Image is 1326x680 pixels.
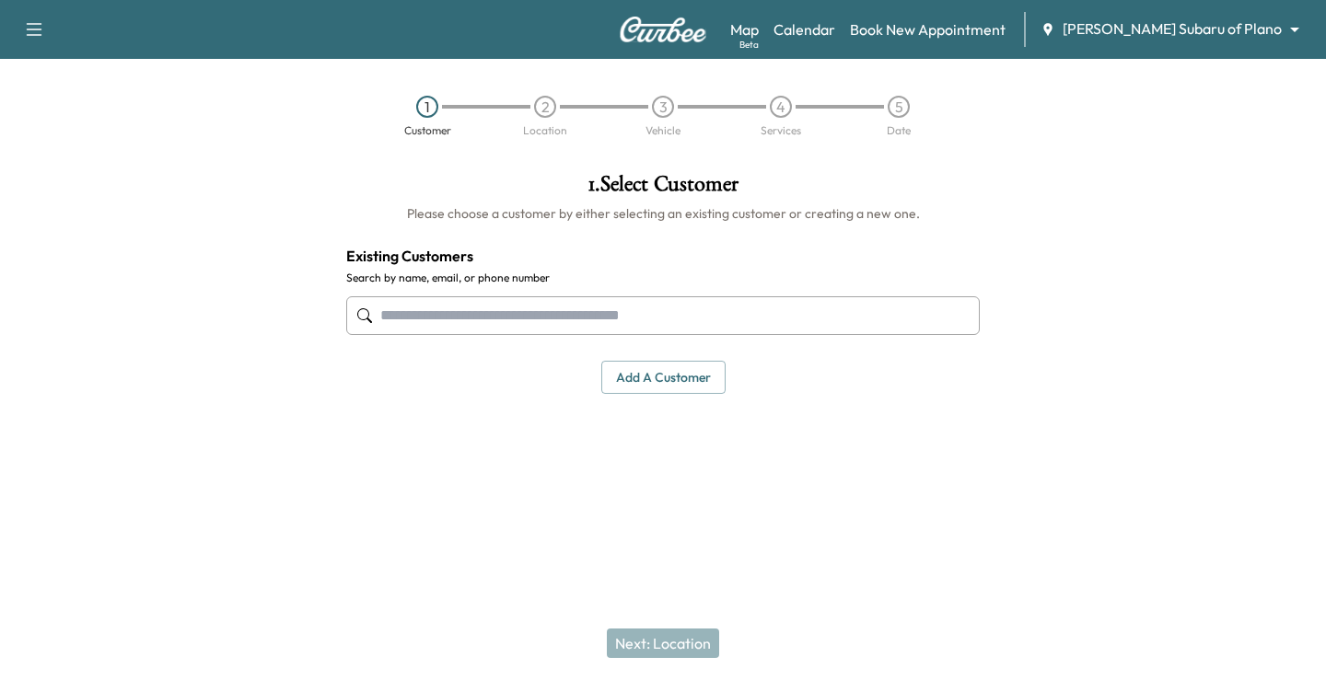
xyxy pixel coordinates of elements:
div: Beta [739,38,759,52]
div: 2 [534,96,556,118]
span: [PERSON_NAME] Subaru of Plano [1063,18,1282,40]
h6: Please choose a customer by either selecting an existing customer or creating a new one. [346,204,980,223]
div: Vehicle [646,125,680,136]
div: 4 [770,96,792,118]
div: 1 [416,96,438,118]
h4: Existing Customers [346,245,980,267]
div: Date [887,125,911,136]
div: Location [523,125,567,136]
div: Customer [404,125,451,136]
a: Book New Appointment [850,18,1006,40]
label: Search by name, email, or phone number [346,271,980,285]
button: Add a customer [601,361,726,395]
div: Services [761,125,801,136]
a: Calendar [773,18,835,40]
div: 3 [652,96,674,118]
a: MapBeta [730,18,759,40]
div: 5 [888,96,910,118]
h1: 1 . Select Customer [346,173,980,204]
img: Curbee Logo [619,17,707,42]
